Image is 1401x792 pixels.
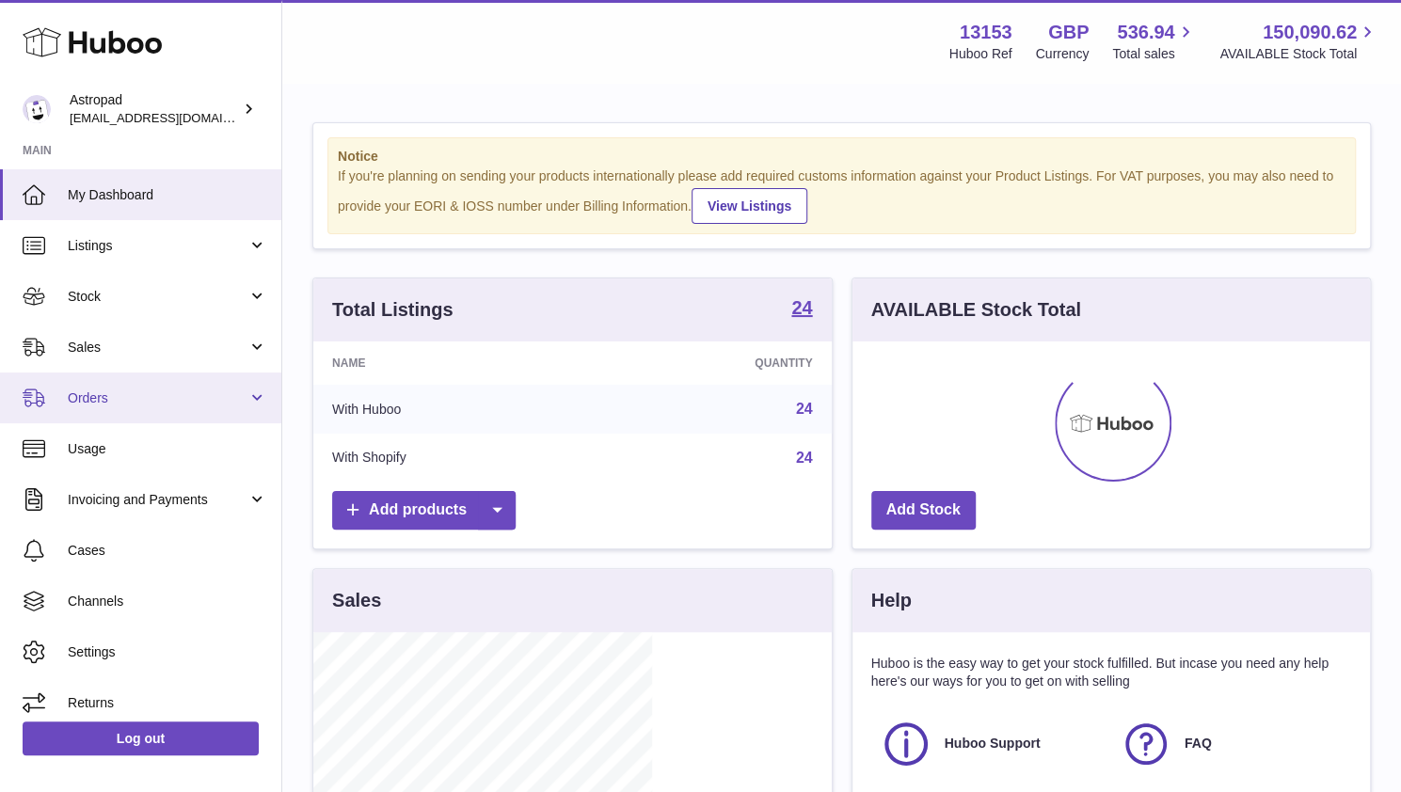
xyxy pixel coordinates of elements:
[593,341,832,385] th: Quantity
[960,20,1012,45] strong: 13153
[871,588,912,613] h3: Help
[332,588,381,613] h3: Sales
[68,694,267,712] span: Returns
[332,491,516,530] a: Add products
[313,341,593,385] th: Name
[332,297,454,323] h3: Total Listings
[881,719,1102,769] a: Huboo Support
[1112,45,1196,63] span: Total sales
[68,186,267,204] span: My Dashboard
[338,148,1345,166] strong: Notice
[1263,20,1357,45] span: 150,090.62
[1219,20,1378,63] a: 150,090.62 AVAILABLE Stock Total
[68,237,247,255] span: Listings
[23,95,51,123] img: matt@astropad.com
[70,91,239,127] div: Astropad
[871,655,1352,690] p: Huboo is the easy way to get your stock fulfilled. But incase you need any help here's our ways f...
[68,339,247,356] span: Sales
[68,643,267,661] span: Settings
[1112,20,1196,63] a: 536.94 Total sales
[313,434,593,483] td: With Shopify
[68,440,267,458] span: Usage
[313,385,593,434] td: With Huboo
[949,45,1012,63] div: Huboo Ref
[68,491,247,509] span: Invoicing and Payments
[1121,719,1342,769] a: FAQ
[791,298,812,317] strong: 24
[68,593,267,610] span: Channels
[871,297,1081,323] h3: AVAILABLE Stock Total
[68,288,247,306] span: Stock
[338,167,1345,224] div: If you're planning on sending your products internationally please add required customs informati...
[1219,45,1378,63] span: AVAILABLE Stock Total
[796,450,813,466] a: 24
[1048,20,1089,45] strong: GBP
[945,735,1041,752] span: Huboo Support
[1117,20,1174,45] span: 536.94
[68,542,267,560] span: Cases
[796,401,813,417] a: 24
[692,188,807,224] a: View Listings
[1036,45,1090,63] div: Currency
[70,110,277,125] span: [EMAIL_ADDRESS][DOMAIN_NAME]
[23,721,259,755] a: Log out
[68,389,247,407] span: Orders
[1185,735,1212,752] span: FAQ
[871,491,976,530] a: Add Stock
[791,298,812,321] a: 24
